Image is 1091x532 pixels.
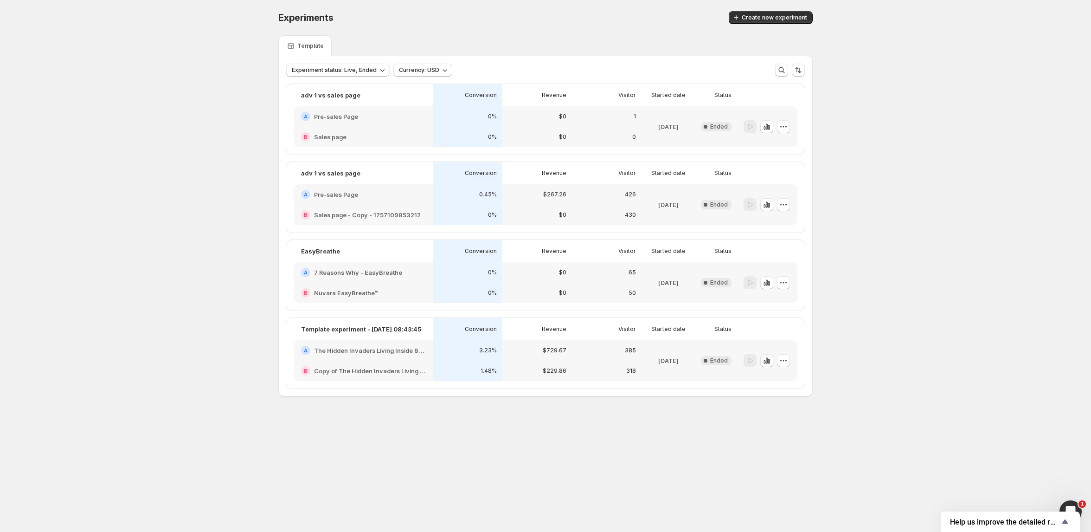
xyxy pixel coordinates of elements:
[710,357,728,364] span: Ended
[301,324,421,334] p: Template experiment - [DATE] 08:43:45
[626,367,636,375] p: 318
[714,247,732,255] p: Status
[542,169,566,177] p: Revenue
[629,289,636,297] p: 50
[304,270,308,275] h2: A
[658,122,679,131] p: [DATE]
[479,347,497,354] p: 3.23%
[481,367,497,375] p: 1.48%
[651,247,686,255] p: Started date
[314,112,358,121] h2: Pre-sales Page
[950,518,1059,526] span: Help us improve the detailed report for A/B campaigns
[651,169,686,177] p: Started date
[710,279,728,286] span: Ended
[625,347,636,354] p: 385
[625,191,636,198] p: 426
[634,113,636,120] p: 1
[542,325,566,333] p: Revenue
[314,190,358,199] h2: Pre-sales Page
[651,91,686,99] p: Started date
[304,192,308,197] h2: A
[559,289,566,297] p: $0
[710,123,728,130] span: Ended
[304,134,308,140] h2: B
[714,169,732,177] p: Status
[292,66,377,74] span: Experiment status: Live, Ended
[314,210,421,220] h2: Sales page - Copy - 1757109853212
[488,113,497,120] p: 0%
[297,42,324,50] p: Template
[304,290,308,296] h2: B
[950,516,1071,527] button: Show survey - Help us improve the detailed report for A/B campaigns
[488,269,497,276] p: 0%
[479,191,497,198] p: 0.45%
[658,356,679,365] p: [DATE]
[465,91,497,99] p: Conversion
[618,91,636,99] p: Visitor
[286,64,390,77] button: Experiment status: Live, Ended
[629,269,636,276] p: 65
[543,347,566,354] p: $729.67
[714,325,732,333] p: Status
[651,325,686,333] p: Started date
[658,278,679,287] p: [DATE]
[618,247,636,255] p: Visitor
[314,288,379,298] h2: Nuvara EasyBreathe™
[714,91,732,99] p: Status
[314,132,347,142] h2: Sales page
[301,169,360,178] p: adv 1 vs sales page
[559,211,566,219] p: $0
[393,64,452,77] button: Currency: USD
[304,114,308,119] h2: A
[301,91,360,100] p: adv 1 vs sales page
[278,12,334,23] span: Experiments
[792,64,805,77] button: Sort the results
[618,325,636,333] p: Visitor
[314,366,425,376] h2: Copy of The Hidden Invaders Living Inside 85% of [DEMOGRAPHIC_DATA] RIGHT NOW
[488,133,497,141] p: 0%
[559,269,566,276] p: $0
[625,211,636,219] p: 430
[742,14,807,21] span: Create new experiment
[304,368,308,374] h2: B
[301,247,340,256] p: EasyBreathe
[465,169,497,177] p: Conversion
[559,113,566,120] p: $0
[542,247,566,255] p: Revenue
[488,289,497,297] p: 0%
[1078,500,1086,508] span: 1
[304,348,308,353] h2: A
[465,325,497,333] p: Conversion
[1059,500,1082,523] iframe: Intercom live chat
[543,367,566,375] p: $229.86
[399,66,439,74] span: Currency: USD
[304,212,308,218] h2: B
[729,11,813,24] button: Create new experiment
[632,133,636,141] p: 0
[658,200,679,209] p: [DATE]
[314,268,402,277] h2: 7 Reasons Why - EasyBreathe
[710,201,728,208] span: Ended
[465,247,497,255] p: Conversion
[488,211,497,219] p: 0%
[618,169,636,177] p: Visitor
[559,133,566,141] p: $0
[543,191,566,198] p: $267.26
[314,346,425,355] h2: The Hidden Invaders Living Inside 85% of [DEMOGRAPHIC_DATA] RIGHT NOW
[542,91,566,99] p: Revenue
